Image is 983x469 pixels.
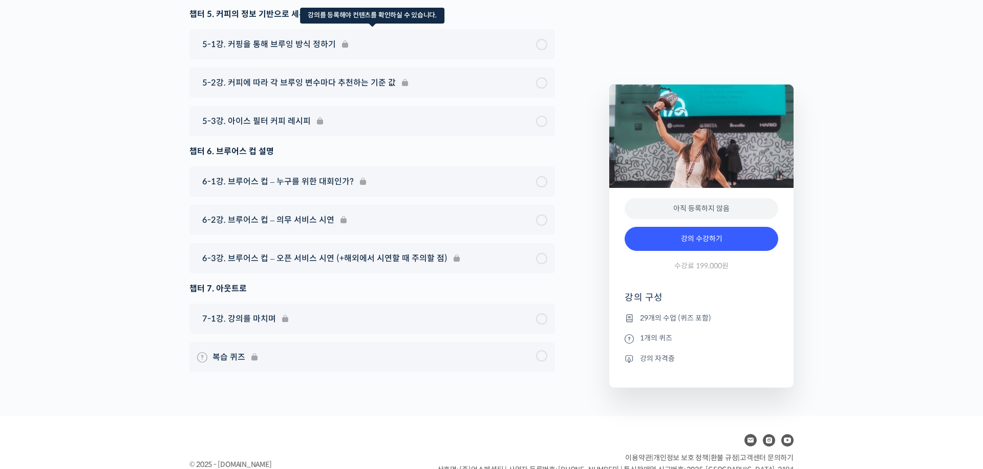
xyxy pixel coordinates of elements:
[625,198,778,219] div: 아직 등록하지 않음
[32,340,38,348] span: 홈
[189,144,555,158] div: 챕터 6. 브루어스 컵 설명
[189,7,555,21] div: 챕터 5. 커피의 정보 기반으로 세우는 브루잉 계획
[3,325,68,350] a: 홈
[625,332,778,345] li: 1개의 퀴즈
[711,453,738,462] a: 환불 규정
[740,453,794,462] span: 고객센터 문의하기
[68,325,132,350] a: 대화
[94,340,106,349] span: 대화
[132,325,197,350] a: 설정
[674,261,729,271] span: 수강료 199,000원
[189,282,555,295] div: 챕터 7. 아웃트로
[653,453,709,462] a: 개인정보 보호 정책
[625,312,778,324] li: 29개의 수업 (퀴즈 포함)
[625,352,778,365] li: 강의 자격증
[625,453,651,462] a: 이용약관
[158,340,170,348] span: 설정
[625,291,778,312] h4: 강의 구성
[625,227,778,251] a: 강의 수강하기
